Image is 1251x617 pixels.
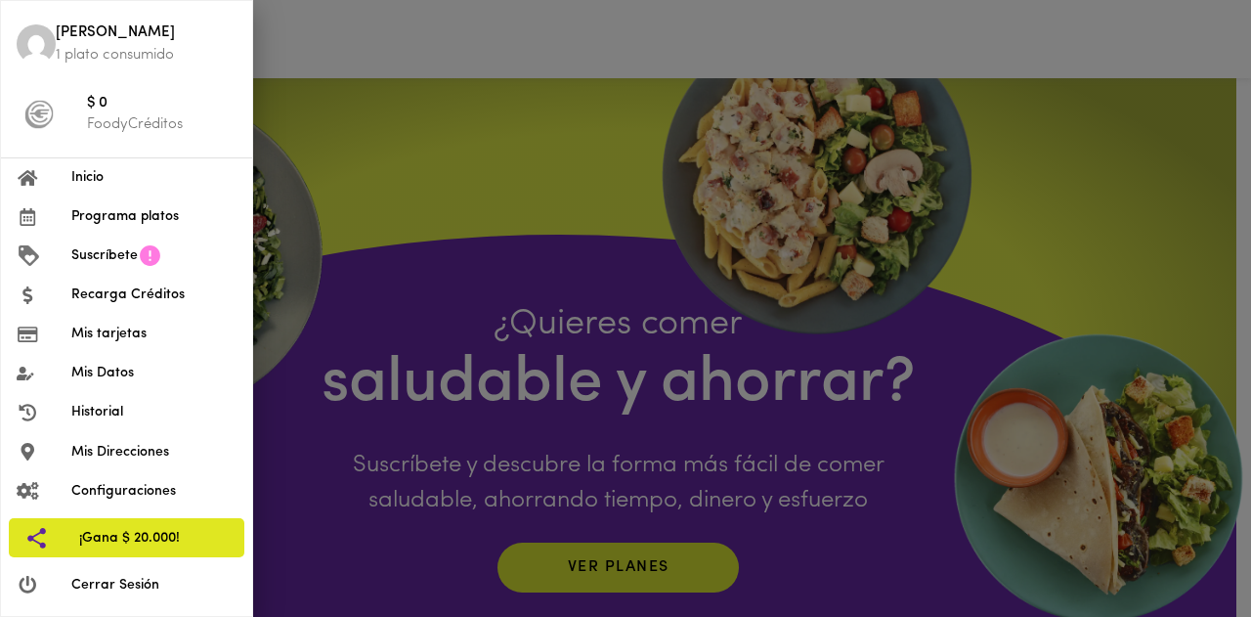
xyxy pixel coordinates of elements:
iframe: Messagebird Livechat Widget [1138,504,1231,597]
span: Inicio [71,167,237,188]
span: Mis Datos [71,363,237,383]
span: Programa platos [71,206,237,227]
span: Cerrar Sesión [71,575,237,595]
p: FoodyCréditos [87,114,237,135]
img: foody-creditos-black.png [24,100,54,129]
span: [PERSON_NAME] [56,22,237,45]
span: ¡Gana $ 20.000! [79,528,229,549]
span: Historial [71,402,237,422]
span: Mis tarjetas [71,324,237,344]
span: $ 0 [87,93,237,115]
span: Suscríbete [71,245,138,266]
span: Configuraciones [71,481,237,502]
p: 1 plato consumido [56,45,237,66]
span: Recarga Créditos [71,285,237,305]
span: Mis Direcciones [71,442,237,463]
